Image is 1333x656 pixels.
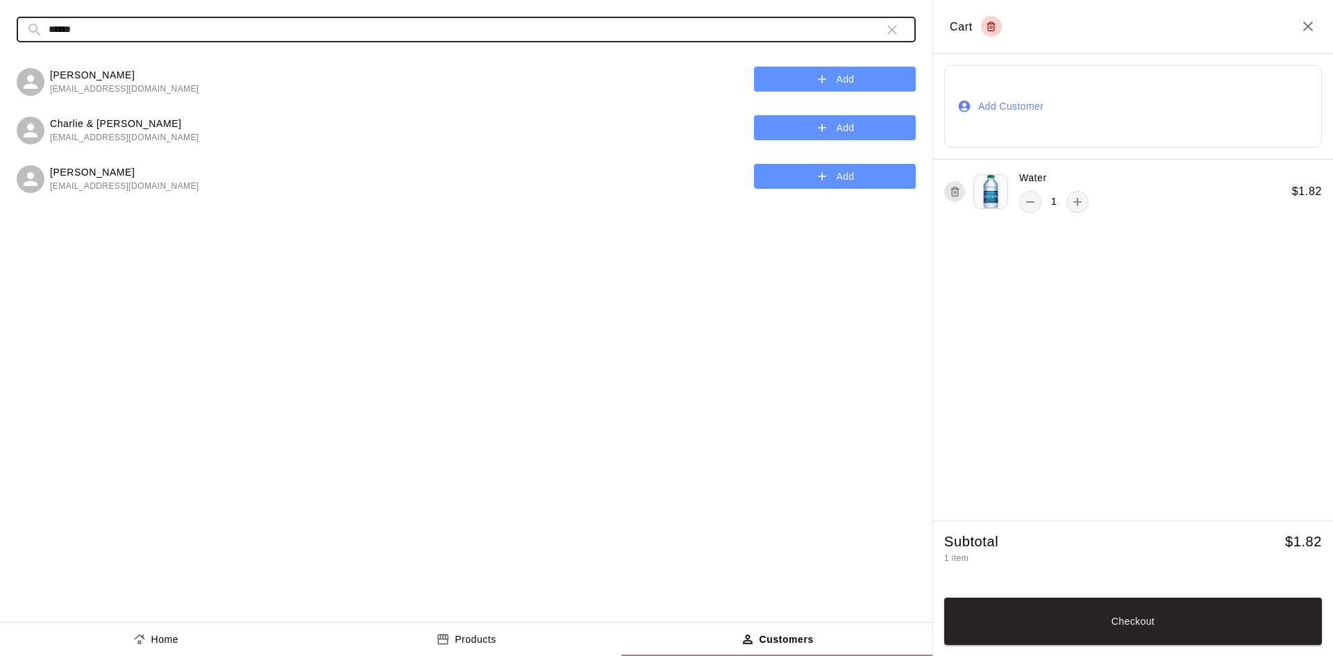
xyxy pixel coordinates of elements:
[1285,532,1322,551] h5: $ 1.82
[50,131,199,145] span: [EMAIL_ADDRESS][DOMAIN_NAME]
[50,180,199,194] span: [EMAIL_ADDRESS][DOMAIN_NAME]
[50,83,199,96] span: [EMAIL_ADDRESS][DOMAIN_NAME]
[50,68,199,83] p: [PERSON_NAME]
[151,632,179,647] p: Home
[944,553,969,563] span: 1 item
[760,632,814,647] p: Customers
[754,67,916,92] button: Add
[1019,191,1041,213] button: remove
[944,532,998,551] h5: Subtotal
[50,117,199,131] p: Charlie & [PERSON_NAME]
[1066,191,1089,213] button: add
[981,16,1002,37] button: Empty cart
[754,164,916,190] button: Add
[1300,18,1316,35] button: Close
[1019,171,1047,185] p: Water
[1051,194,1057,209] p: 1
[455,632,496,647] p: Products
[950,16,1002,37] div: Cart
[50,165,199,180] p: [PERSON_NAME]
[944,65,1322,148] button: Add Customer
[973,174,1008,209] img: product 18
[754,115,916,141] button: Add
[1292,183,1322,201] h6: $ 1.82
[944,598,1322,645] button: Checkout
